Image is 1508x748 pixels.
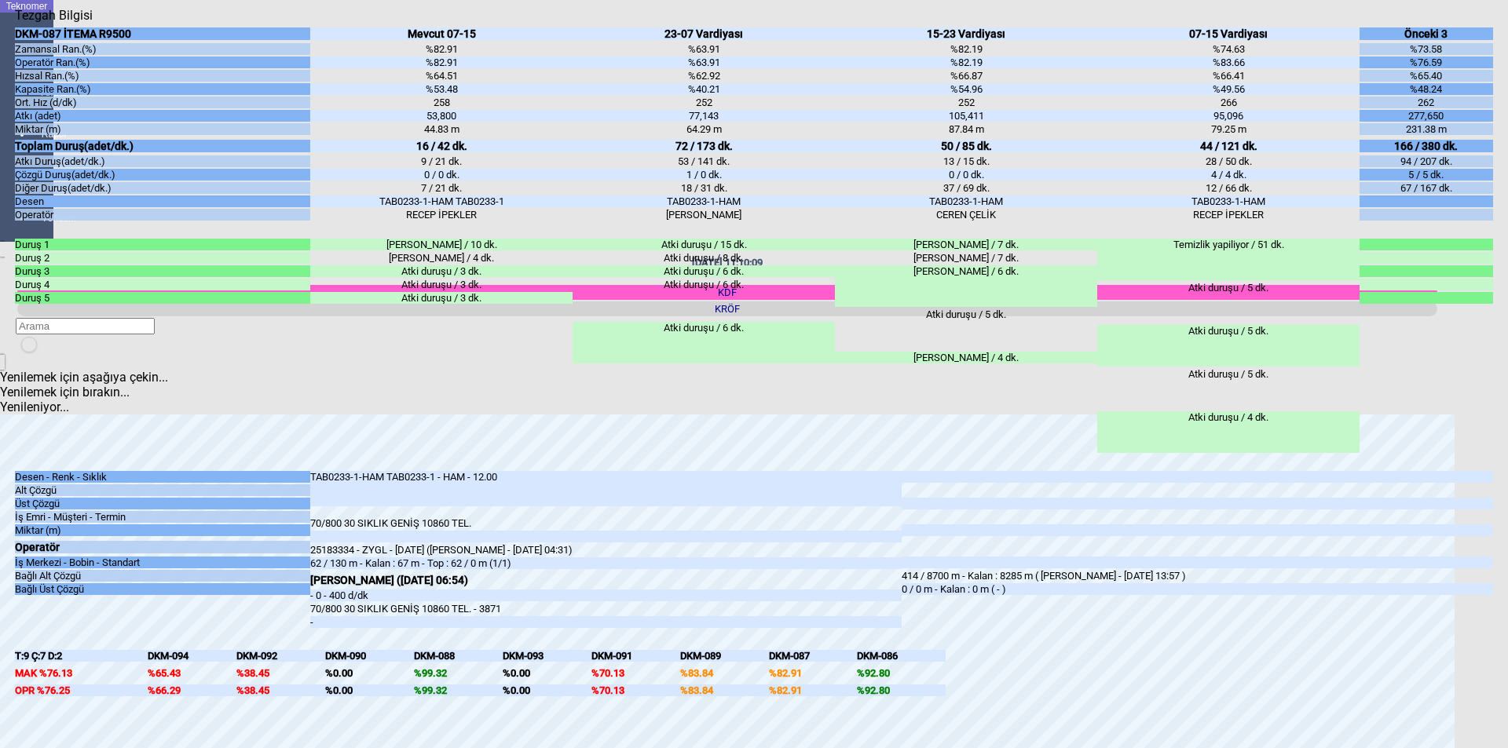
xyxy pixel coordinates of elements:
div: 4 / 4 dk. [1097,169,1360,181]
div: %38.45 [236,684,325,696]
div: DKM-087 [769,650,858,662]
div: Toplam Duruş(adet/dk.) [15,140,310,152]
div: Atki duruşu / 3 dk. [310,279,573,290]
div: RECEP İPEKLER [1097,209,1360,221]
div: %70.13 [591,667,680,679]
div: %0.00 [325,684,414,696]
div: 0 / 0 dk. [835,169,1097,181]
div: - 0 - 400 d/dk [310,589,902,601]
div: DKM-093 [503,650,591,662]
div: %62.92 [573,70,835,82]
div: T:9 Ç:7 D:2 [15,650,148,662]
div: TAB0233-1-HAM [835,195,1097,207]
div: Operatör [15,209,310,221]
div: %82.91 [769,684,858,696]
div: Atki duruşu / 6 dk. [573,322,835,363]
div: %40.21 [573,83,835,95]
div: Miktar (m) [15,524,310,536]
div: Atkı (adet) [15,110,310,122]
div: Üst Çözgü [15,498,310,509]
div: Atki duruşu / 8 dk. [573,252,835,264]
div: %63.91 [573,57,835,68]
div: OPR %76.25 [15,684,148,696]
div: - [310,616,902,628]
div: DKM-087 İTEMA R9500 [15,27,310,40]
div: %73.58 [1360,43,1492,55]
div: %82.19 [835,43,1097,55]
div: Duruş 3 [15,265,310,277]
div: 15-23 Vardiyası [835,27,1097,40]
div: %0.00 [325,667,414,679]
div: [PERSON_NAME] / 4 dk. [835,352,1097,363]
div: Atki duruşu / 5 dk. [1097,282,1360,323]
div: %0.00 [503,667,591,679]
div: %70.13 [591,684,680,696]
div: 62 / 130 m - Kalan : 67 m - Top : 62 / 0 m (1/1) [310,557,902,569]
div: 1 / 0 dk. [573,169,835,181]
div: TAB0233-1-HAM [573,195,835,207]
div: Çözgü Duruş(adet/dk.) [15,169,310,181]
div: 50 / 85 dk. [835,140,1097,152]
div: DKM-091 [591,650,680,662]
div: İş Emri - Müşteri - Termin [15,511,310,523]
div: [PERSON_NAME] / 4 dk. [310,252,573,264]
div: 25183334 - ZYGL - [DATE] ([PERSON_NAME] - [DATE] 04:31) [310,544,902,556]
div: 231.38 m [1360,123,1492,135]
div: Zamansal Ran.(%) [15,43,310,55]
div: %66.41 [1097,70,1360,82]
div: DKM-090 [325,650,414,662]
div: Kapasite Ran.(%) [15,83,310,95]
div: %76.59 [1360,57,1492,68]
div: Ort. Hız (d/dk) [15,97,310,108]
div: 07-15 Vardiyası [1097,27,1360,40]
div: [PERSON_NAME] ([DATE] 06:54) [310,574,902,586]
div: 95,096 [1097,110,1360,122]
div: %82.91 [769,667,858,679]
div: %74.63 [1097,43,1360,55]
div: 23-07 Vardiyası [573,27,835,40]
div: Alt Çözgü [15,484,310,496]
div: Atki duruşu / 6 dk. [573,279,835,320]
div: [PERSON_NAME] / 7 dk. [835,252,1097,264]
div: Mevcut 07-15 [310,27,573,40]
div: [PERSON_NAME] / 6 dk. [835,265,1097,307]
div: Desen [15,195,310,207]
div: 105,411 [835,110,1097,122]
div: %92.80 [857,667,946,679]
div: 28 / 50 dk. [1097,155,1360,167]
div: Miktar (m) [15,123,310,135]
div: 64.29 m [573,123,835,135]
div: Hızsal Ran.(%) [15,70,310,82]
div: %54.96 [835,83,1097,95]
div: Atki duruşu / 5 dk. [1097,368,1360,410]
div: Temizlik yapiliyor / 51 dk. [1097,239,1360,280]
div: Duruş 4 [15,279,310,290]
div: %83.66 [1097,57,1360,68]
div: 67 / 167 dk. [1360,182,1492,194]
div: 0 / 0 m - Kalan : 0 m ( - ) [902,583,1493,595]
div: 9 / 21 dk. [310,155,573,167]
div: 0 / 0 dk. [310,169,573,181]
div: %99.32 [414,684,503,696]
div: 77,143 [573,110,835,122]
div: %99.32 [414,667,503,679]
div: 37 / 69 dk. [835,182,1097,194]
div: Bağlı Alt Çözgü [15,570,310,582]
div: DKM-092 [236,650,325,662]
div: Operatör [15,541,310,553]
div: 262 [1360,97,1492,108]
div: 13 / 15 dk. [835,155,1097,167]
div: DKM-094 [148,650,236,662]
div: İş Merkezi - Bobin - Standart [15,556,310,568]
div: %82.19 [835,57,1097,68]
div: DKM-088 [414,650,503,662]
div: DKM-086 [857,650,946,662]
div: Duruş 1 [15,239,310,250]
div: %49.56 [1097,83,1360,95]
div: 414 / 8700 m - Kalan : 8285 m ( [PERSON_NAME] - [DATE] 13:57 ) [902,570,1493,582]
div: %63.91 [573,43,835,55]
div: 5 / 5 dk. [1360,169,1492,181]
div: RECEP İPEKLER [310,209,573,221]
div: 18 / 31 dk. [573,182,835,194]
div: %53.48 [310,83,573,95]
